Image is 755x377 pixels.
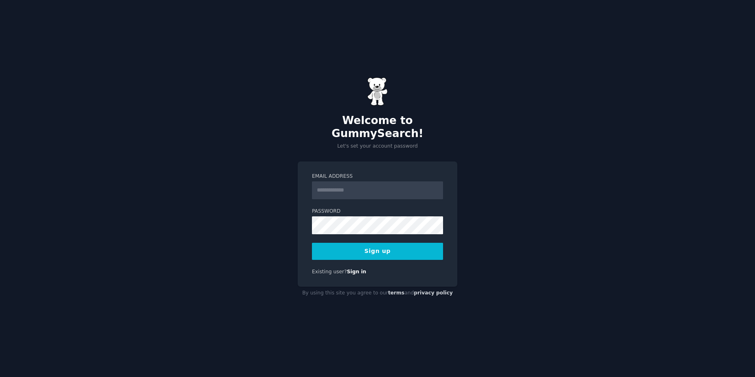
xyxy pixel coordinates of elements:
a: Sign in [347,269,367,275]
label: Password [312,208,443,215]
img: Gummy Bear [367,77,388,106]
a: terms [388,290,404,296]
h2: Welcome to GummySearch! [298,114,457,140]
label: Email Address [312,173,443,180]
button: Sign up [312,243,443,260]
span: Existing user? [312,269,347,275]
a: privacy policy [414,290,453,296]
div: By using this site you agree to our and [298,287,457,300]
p: Let's set your account password [298,143,457,150]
